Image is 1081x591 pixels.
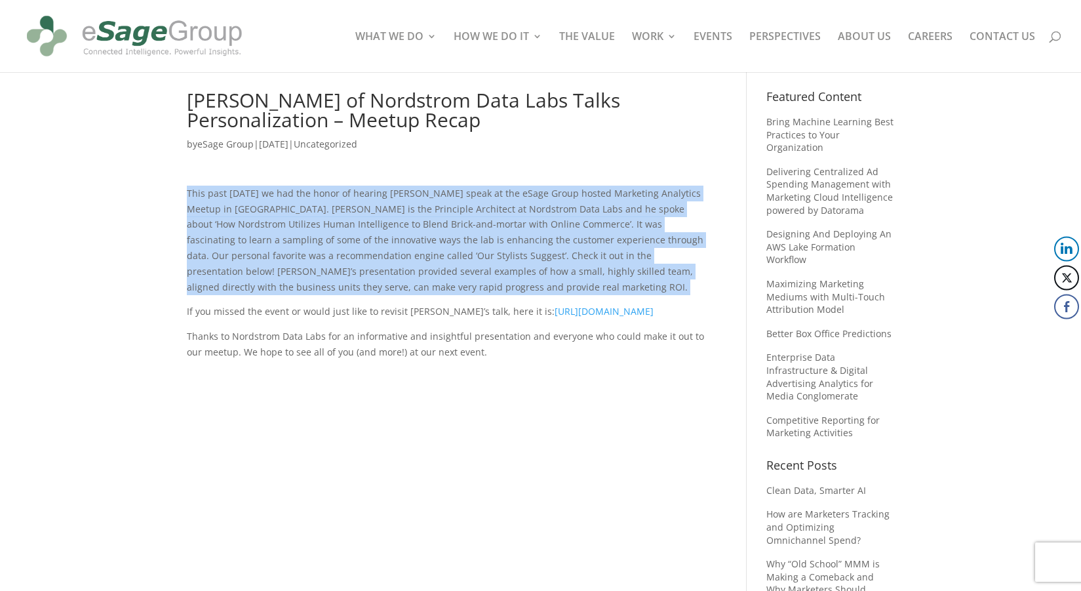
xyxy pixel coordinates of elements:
a: Delivering Centralized Ad Spending Management with Marketing Cloud Intelligence powered by Datorama [766,165,893,216]
button: LinkedIn Share [1054,236,1079,261]
a: HOW WE DO IT [454,31,542,72]
button: Twitter Share [1054,265,1079,290]
h4: Featured Content [766,91,894,109]
a: Maximizing Marketing Mediums with Multi-Touch Attribution Model [766,277,885,316]
a: Bring Machine Learning Best Practices to Your Organization [766,115,894,153]
a: WORK [632,31,677,72]
a: Enterprise Data Infrastructure & Digital Advertising Analytics for Media Conglomerate [766,351,873,402]
h1: [PERSON_NAME] of Nordstrom Data Labs Talks Personalization – Meetup Recap [187,91,708,136]
a: How are Marketers Tracking and Optimizing Omnichannel Spend? [766,508,890,546]
p: Thanks to Nordstrom Data Labs for an informative and insightful presentation and everyone who cou... [187,329,708,360]
a: CAREERS [908,31,953,72]
a: Designing And Deploying An AWS Lake Formation Workflow [766,228,892,266]
a: Uncategorized [294,138,357,150]
p: This past [DATE] we had the honor of hearing [PERSON_NAME] speak at the eSage Group hosted Market... [187,186,708,304]
p: If you missed the event or would just like to revisit [PERSON_NAME]’s talk, here it is: [187,304,708,329]
a: Clean Data, Smarter AI [766,484,866,497]
a: ABOUT US [838,31,891,72]
a: EVENTS [694,31,732,72]
a: Competitive Reporting for Marketing Activities [766,414,880,439]
a: eSage Group [197,138,254,150]
a: [URL][DOMAIN_NAME] [555,305,654,317]
a: WHAT WE DO [355,31,437,72]
h4: Recent Posts [766,459,894,478]
button: Facebook Share [1054,294,1079,319]
p: by | | [187,136,708,162]
a: PERSPECTIVES [749,31,821,72]
a: Better Box Office Predictions [766,327,892,340]
a: CONTACT US [970,31,1035,72]
img: eSage Group [22,5,246,67]
span: [DATE] [259,138,288,150]
a: THE VALUE [559,31,615,72]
